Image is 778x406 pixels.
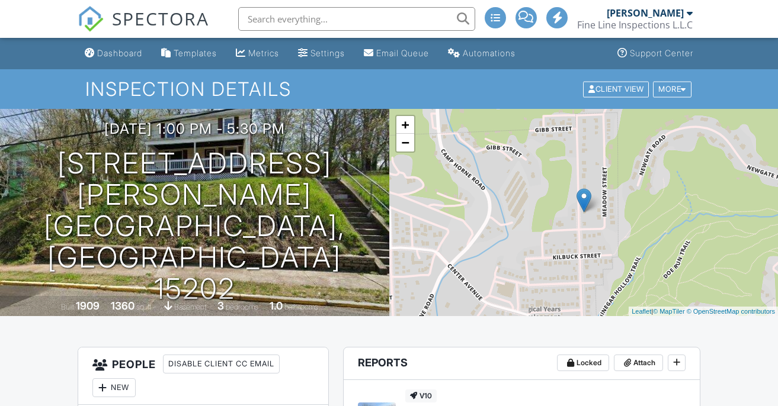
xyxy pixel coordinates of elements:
div: Templates [174,48,217,58]
img: The Best Home Inspection Software - Spectora [78,6,104,32]
a: Zoom in [396,116,414,134]
a: SPECTORA [78,16,209,41]
a: Automations (Advanced) [443,43,520,65]
a: Leaflet [632,308,651,315]
h1: [STREET_ADDRESS][PERSON_NAME] [GEOGRAPHIC_DATA], [GEOGRAPHIC_DATA] 15202 [19,148,370,304]
input: Search everything... [238,7,475,31]
h3: People [78,347,328,405]
div: 3 [217,299,224,312]
div: Settings [310,48,345,58]
span: basement [174,302,206,311]
span: Built [61,302,74,311]
div: More [653,81,691,97]
div: 1360 [111,299,135,312]
div: Dashboard [97,48,142,58]
a: Dashboard [80,43,147,65]
div: [PERSON_NAME] [607,7,684,19]
span: bathrooms [284,302,318,311]
span: bedrooms [226,302,258,311]
a: Settings [293,43,350,65]
span: sq. ft. [136,302,153,311]
a: Metrics [231,43,284,65]
div: Client View [583,81,649,97]
a: Email Queue [359,43,434,65]
div: Metrics [248,48,279,58]
div: | [629,307,778,317]
div: Fine Line Inspections L.L.C [577,19,693,31]
a: Client View [582,84,652,93]
h1: Inspection Details [85,79,693,99]
span: SPECTORA [112,6,209,31]
a: Templates [156,43,222,65]
a: Zoom out [396,134,414,152]
div: 1.0 [270,299,283,312]
div: New [92,378,136,397]
a: © OpenStreetMap contributors [687,308,775,315]
a: © MapTiler [653,308,685,315]
div: Disable Client CC Email [163,355,280,373]
div: Automations [463,48,516,58]
div: Email Queue [376,48,429,58]
h3: [DATE] 1:00 pm - 5:30 pm [104,121,285,137]
div: 1909 [76,299,100,312]
div: Support Center [630,48,693,58]
a: Support Center [613,43,698,65]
